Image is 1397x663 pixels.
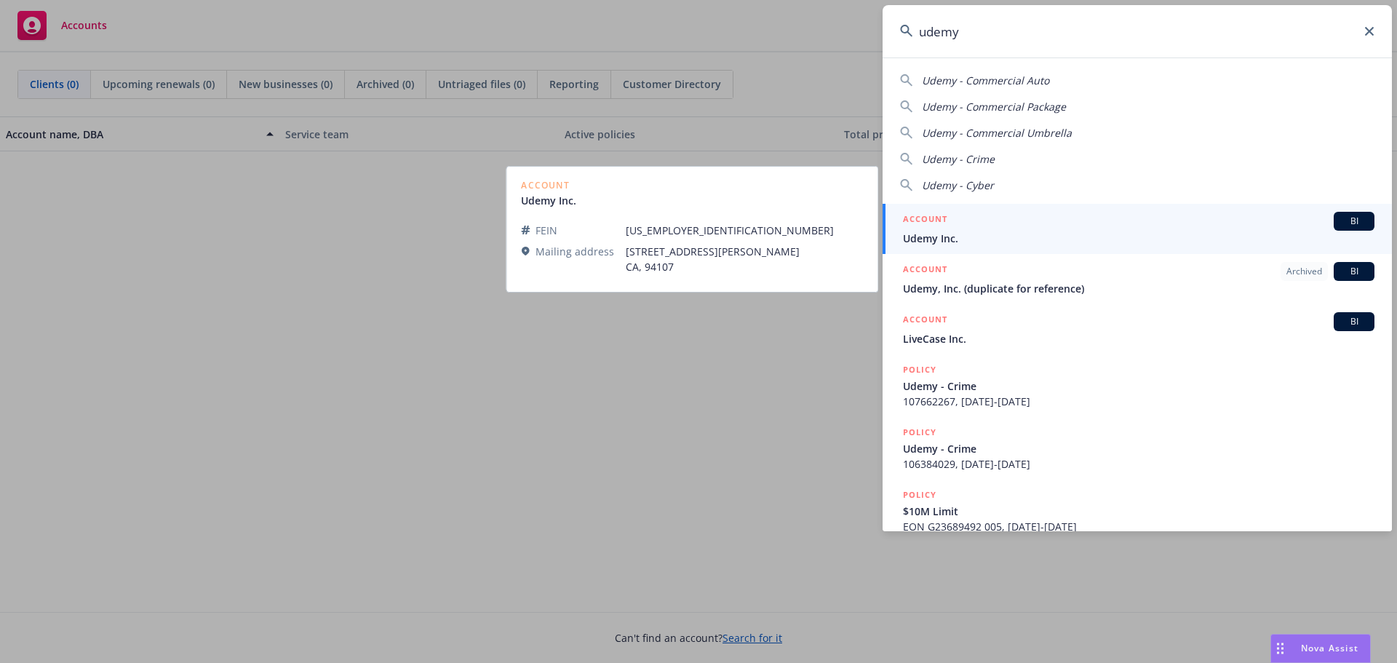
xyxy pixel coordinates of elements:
[883,480,1392,542] a: POLICY$10M LimitEON G23689492 005, [DATE]-[DATE]
[922,100,1066,114] span: Udemy - Commercial Package
[1340,215,1369,228] span: BI
[1340,315,1369,328] span: BI
[903,394,1374,409] span: 107662267, [DATE]-[DATE]
[883,417,1392,480] a: POLICYUdemy - Crime106384029, [DATE]-[DATE]
[1340,265,1369,278] span: BI
[903,519,1374,534] span: EON G23689492 005, [DATE]-[DATE]
[883,304,1392,354] a: ACCOUNTBILiveCase Inc.
[883,354,1392,417] a: POLICYUdemy - Crime107662267, [DATE]-[DATE]
[922,126,1072,140] span: Udemy - Commercial Umbrella
[1270,634,1371,663] button: Nova Assist
[903,378,1374,394] span: Udemy - Crime
[903,262,947,279] h5: ACCOUNT
[903,212,947,229] h5: ACCOUNT
[1301,642,1358,654] span: Nova Assist
[903,231,1374,246] span: Udemy Inc.
[883,5,1392,57] input: Search...
[883,204,1392,254] a: ACCOUNTBIUdemy Inc.
[1271,635,1289,662] div: Drag to move
[903,362,936,377] h5: POLICY
[922,178,994,192] span: Udemy - Cyber
[903,281,1374,296] span: Udemy, Inc. (duplicate for reference)
[922,152,995,166] span: Udemy - Crime
[903,504,1374,519] span: $10M Limit
[922,74,1049,87] span: Udemy - Commercial Auto
[903,488,936,502] h5: POLICY
[903,425,936,440] h5: POLICY
[903,331,1374,346] span: LiveCase Inc.
[903,456,1374,472] span: 106384029, [DATE]-[DATE]
[903,441,1374,456] span: Udemy - Crime
[903,312,947,330] h5: ACCOUNT
[883,254,1392,304] a: ACCOUNTArchivedBIUdemy, Inc. (duplicate for reference)
[1286,265,1322,278] span: Archived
